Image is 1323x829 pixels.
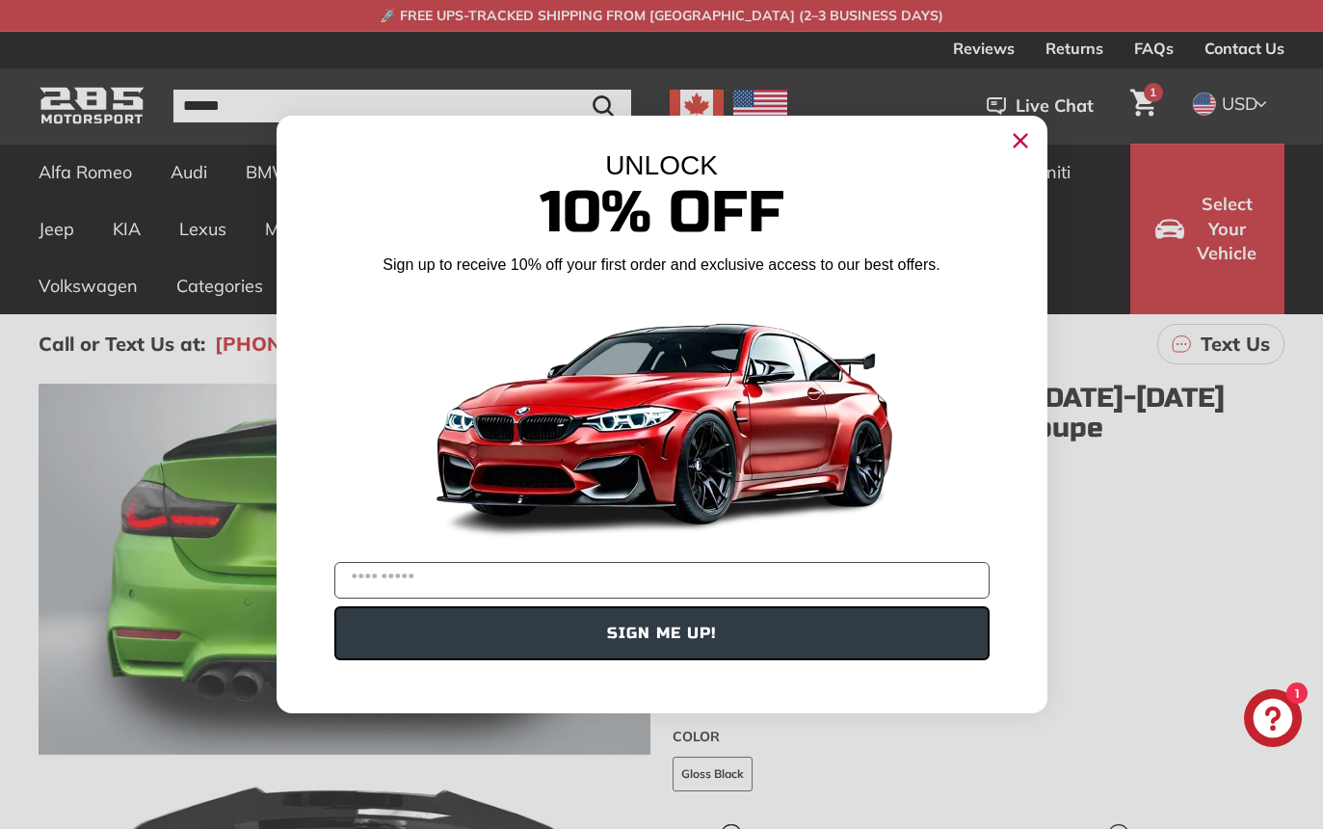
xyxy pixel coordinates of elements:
[605,150,718,180] span: UNLOCK
[1238,689,1308,752] inbox-online-store-chat: Shopify online store chat
[334,606,990,660] button: SIGN ME UP!
[383,256,939,273] span: Sign up to receive 10% off your first order and exclusive access to our best offers.
[334,562,990,599] input: YOUR EMAIL
[421,283,903,554] img: Banner showing BMW 4 Series Body kit
[1005,125,1036,156] button: Close dialog
[540,177,784,248] span: 10% Off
